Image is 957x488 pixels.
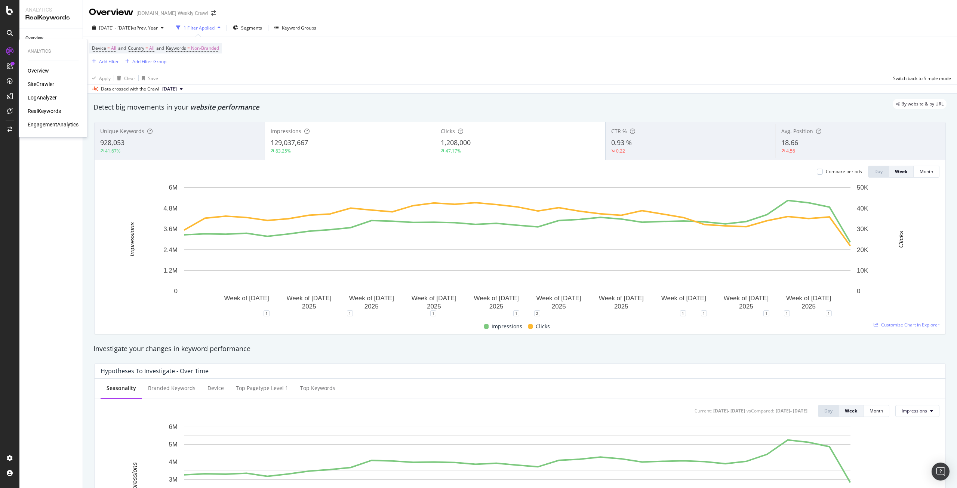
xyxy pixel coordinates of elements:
[441,128,455,135] span: Clicks
[148,75,158,82] div: Save
[169,441,178,448] text: 5M
[680,310,686,316] div: 1
[101,367,209,375] div: Hypotheses to Investigate - Over Time
[28,94,57,101] div: LogAnalyzer
[427,303,441,310] text: 2025
[99,58,119,65] div: Add Filter
[114,72,135,84] button: Clear
[163,225,178,233] text: 3.6M
[149,43,154,53] span: All
[857,246,868,254] text: 20K
[163,205,178,212] text: 4.8M
[28,67,49,74] a: Overview
[282,25,316,31] div: Keyword Groups
[241,25,262,31] span: Segments
[739,303,753,310] text: 2025
[616,148,625,154] div: 0.22
[100,128,144,135] span: Unique Keywords
[889,166,914,178] button: Week
[169,458,178,466] text: 4M
[776,408,807,414] div: [DATE] - [DATE]
[536,322,550,331] span: Clicks
[611,138,632,147] span: 0.93 %
[826,310,832,316] div: 1
[25,34,77,42] a: Overview
[701,310,707,316] div: 1
[287,295,332,302] text: Week of [DATE]
[893,75,951,82] div: Switch back to Simple mode
[271,138,308,147] span: 129,037,667
[136,9,208,17] div: [DOMAIN_NAME] Weekly Crawl
[276,148,291,154] div: 83.25%
[89,72,111,84] button: Apply
[163,267,178,274] text: 1.2M
[124,75,135,82] div: Clear
[713,408,745,414] div: [DATE] - [DATE]
[25,13,77,22] div: RealKeywords
[881,322,939,328] span: Customize Chart in Explorer
[99,75,111,82] div: Apply
[920,168,933,175] div: Month
[99,25,132,31] span: [DATE] - [DATE]
[111,43,116,53] span: All
[173,22,224,34] button: 1 Filter Applied
[101,184,934,313] svg: A chart.
[446,148,461,154] div: 47.17%
[513,310,519,316] div: 1
[271,22,319,34] button: Keyword Groups
[122,57,166,66] button: Add Filter Group
[118,45,126,51] span: and
[781,128,813,135] span: Avg. Position
[784,310,790,316] div: 1
[25,6,77,13] div: Analytics
[163,246,178,254] text: 2.4M
[174,288,178,295] text: 0
[786,148,795,154] div: 4.56
[302,303,316,310] text: 2025
[857,184,868,191] text: 50K
[874,168,883,175] div: Day
[211,10,216,16] div: arrow-right-arrow-left
[895,168,907,175] div: Week
[599,295,644,302] text: Week of [DATE]
[107,45,110,51] span: =
[611,128,627,135] span: CTR %
[191,43,219,53] span: Non-Branded
[895,405,939,417] button: Impressions
[893,99,947,109] div: legacy label
[148,384,196,392] div: Branded Keywords
[724,295,769,302] text: Week of [DATE]
[28,80,54,88] a: SiteCrawler
[818,405,839,417] button: Day
[28,48,79,55] div: Analytics
[230,22,265,34] button: Segments
[347,310,353,316] div: 1
[169,476,178,483] text: 3M
[932,463,950,481] div: Open Intercom Messenger
[107,384,136,392] div: Seasonality
[430,310,436,316] div: 1
[857,267,868,274] text: 10K
[156,45,164,51] span: and
[101,86,159,92] div: Data crossed with the Crawl
[874,322,939,328] a: Customize Chart in Explorer
[857,225,868,233] text: 30K
[898,231,905,248] text: Clicks
[224,295,269,302] text: Week of [DATE]
[28,107,61,115] a: RealKeywords
[824,408,833,414] div: Day
[826,168,862,175] div: Compare periods
[857,288,860,295] text: 0
[364,303,379,310] text: 2025
[890,72,951,84] button: Switch back to Simple mode
[132,25,158,31] span: vs Prev. Year
[169,423,178,430] text: 6M
[300,384,335,392] div: Top Keywords
[271,128,301,135] span: Impressions
[93,344,947,354] div: Investigate your changes in keyword performance
[536,295,581,302] text: Week of [DATE]
[492,322,522,331] span: Impressions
